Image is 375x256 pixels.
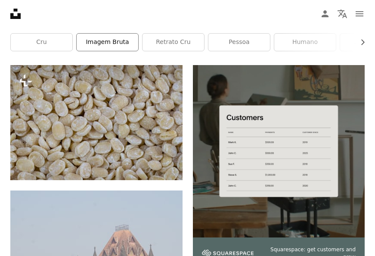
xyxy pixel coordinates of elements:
a: Início — Unsplash [10,9,21,19]
a: Entrar / Cadastrar-se [316,5,334,22]
a: imagem bruta [77,34,138,51]
a: Um grande edifício com uma torre e uma bandeira no topo [10,244,183,252]
button: Menu [351,5,368,22]
a: uma pilha de pipoca [10,119,183,126]
button: Idioma [334,5,351,22]
button: rolar lista para a direita [355,34,365,51]
a: cru [11,34,72,51]
a: retrato cru [143,34,204,51]
a: pessoa [208,34,270,51]
img: file-1747939376688-baf9a4a454ffimage [193,65,365,237]
a: humano [274,34,336,51]
img: uma pilha de pipoca [10,65,183,180]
